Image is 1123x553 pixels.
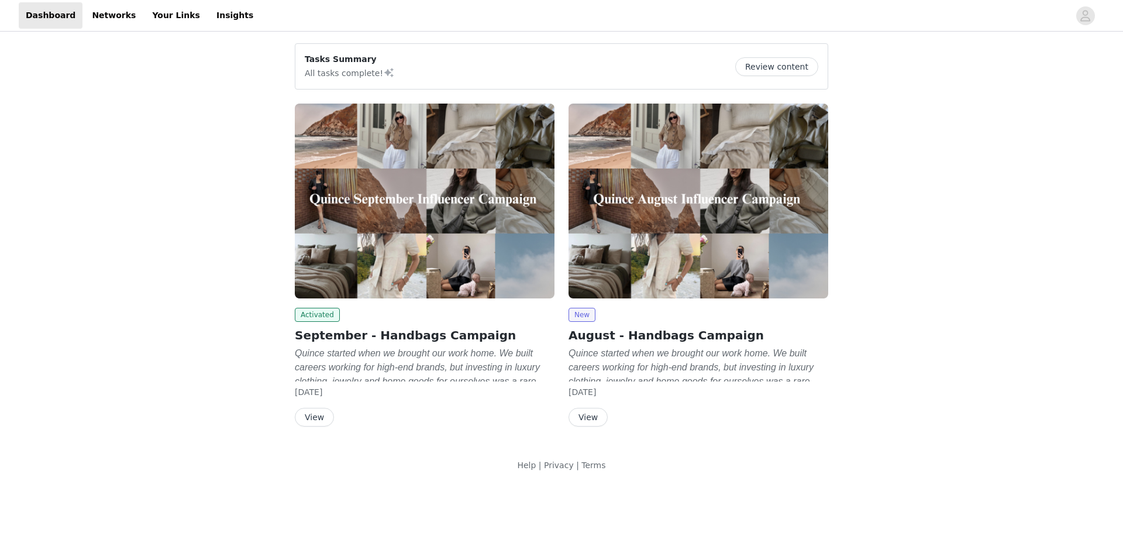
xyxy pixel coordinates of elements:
span: | [576,461,579,470]
p: All tasks complete! [305,66,395,80]
div: avatar [1080,6,1091,25]
button: View [569,408,608,427]
span: [DATE] [569,387,596,397]
a: Help [517,461,536,470]
span: Activated [295,308,340,322]
a: Dashboard [19,2,82,29]
p: Tasks Summary [305,53,395,66]
a: Your Links [145,2,207,29]
img: Quince [295,104,554,298]
span: | [539,461,542,470]
h2: August - Handbags Campaign [569,327,828,344]
button: View [295,408,334,427]
span: [DATE] [295,387,322,397]
span: New [569,308,595,322]
button: Review content [735,57,818,76]
em: Quince started when we brought our work home. We built careers working for high-end brands, but i... [295,348,544,428]
a: Insights [209,2,260,29]
a: Privacy [544,461,574,470]
a: Networks [85,2,143,29]
img: Quince [569,104,828,298]
a: View [569,413,608,422]
em: Quince started when we brought our work home. We built careers working for high-end brands, but i... [569,348,818,428]
h2: September - Handbags Campaign [295,327,554,344]
a: Terms [581,461,605,470]
a: View [295,413,334,422]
